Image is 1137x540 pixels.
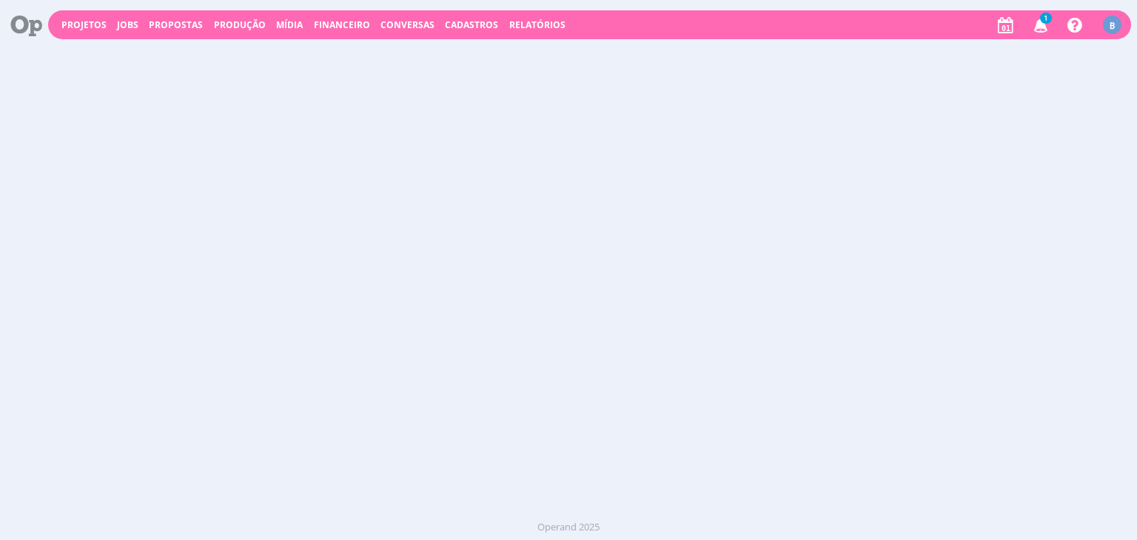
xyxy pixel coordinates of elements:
a: Conversas [380,18,435,31]
a: Projetos [61,18,107,31]
button: Financeiro [309,19,375,31]
a: Relatórios [509,18,566,31]
button: 1 [1024,12,1055,38]
button: Jobs [113,19,143,31]
button: Cadastros [440,19,503,31]
span: Cadastros [445,18,498,31]
span: Propostas [149,18,203,31]
a: Mídia [276,18,303,31]
button: Relatórios [505,19,570,31]
button: Conversas [376,19,439,31]
button: B [1102,12,1122,38]
span: 1 [1040,13,1052,24]
button: Propostas [144,19,207,31]
a: Jobs [117,18,138,31]
a: Financeiro [314,18,370,31]
button: Projetos [57,19,111,31]
button: Produção [209,19,270,31]
div: B [1103,16,1121,34]
a: Produção [214,18,266,31]
button: Mídia [272,19,307,31]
